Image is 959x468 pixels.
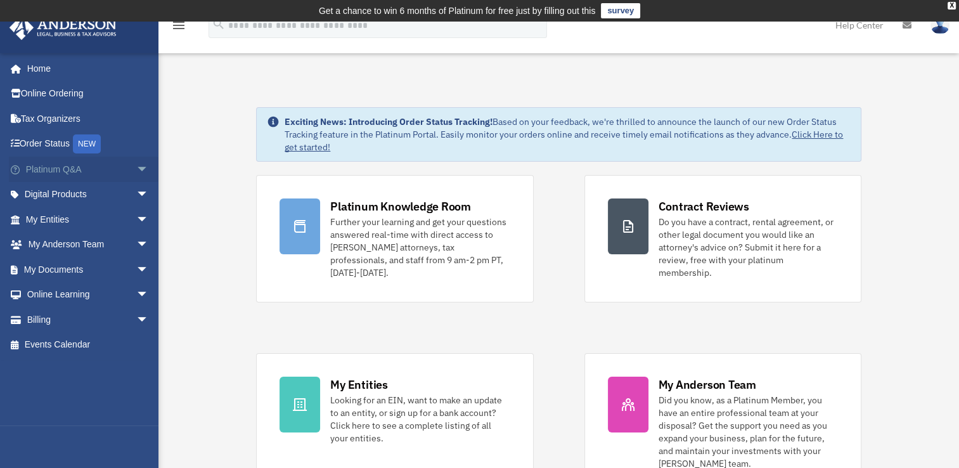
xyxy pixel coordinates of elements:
[9,106,168,131] a: Tax Organizers
[136,207,162,233] span: arrow_drop_down
[330,377,387,393] div: My Entities
[659,216,838,279] div: Do you have a contract, rental agreement, or other legal document you would like an attorney's ad...
[136,257,162,283] span: arrow_drop_down
[659,377,756,393] div: My Anderson Team
[136,307,162,333] span: arrow_drop_down
[9,81,168,107] a: Online Ordering
[9,232,168,257] a: My Anderson Teamarrow_drop_down
[948,2,956,10] div: close
[9,157,168,182] a: Platinum Q&Aarrow_drop_down
[319,3,596,18] div: Get a chance to win 6 months of Platinum for free just by filling out this
[212,17,226,31] i: search
[256,175,533,302] a: Platinum Knowledge Room Further your learning and get your questions answered real-time with dire...
[73,134,101,153] div: NEW
[9,207,168,232] a: My Entitiesarrow_drop_down
[601,3,640,18] a: survey
[330,198,471,214] div: Platinum Knowledge Room
[6,15,120,40] img: Anderson Advisors Platinum Portal
[584,175,861,302] a: Contract Reviews Do you have a contract, rental agreement, or other legal document you would like...
[9,182,168,207] a: Digital Productsarrow_drop_down
[171,18,186,33] i: menu
[9,282,168,308] a: Online Learningarrow_drop_down
[9,307,168,332] a: Billingarrow_drop_down
[171,22,186,33] a: menu
[330,216,510,279] div: Further your learning and get your questions answered real-time with direct access to [PERSON_NAM...
[930,16,949,34] img: User Pic
[9,56,162,81] a: Home
[9,332,168,358] a: Events Calendar
[330,394,510,445] div: Looking for an EIN, want to make an update to an entity, or sign up for a bank account? Click her...
[9,131,168,157] a: Order StatusNEW
[285,129,843,153] a: Click Here to get started!
[285,116,492,127] strong: Exciting News: Introducing Order Status Tracking!
[285,115,850,153] div: Based on your feedback, we're thrilled to announce the launch of our new Order Status Tracking fe...
[136,157,162,183] span: arrow_drop_down
[136,232,162,258] span: arrow_drop_down
[136,182,162,208] span: arrow_drop_down
[9,257,168,282] a: My Documentsarrow_drop_down
[136,282,162,308] span: arrow_drop_down
[659,198,749,214] div: Contract Reviews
